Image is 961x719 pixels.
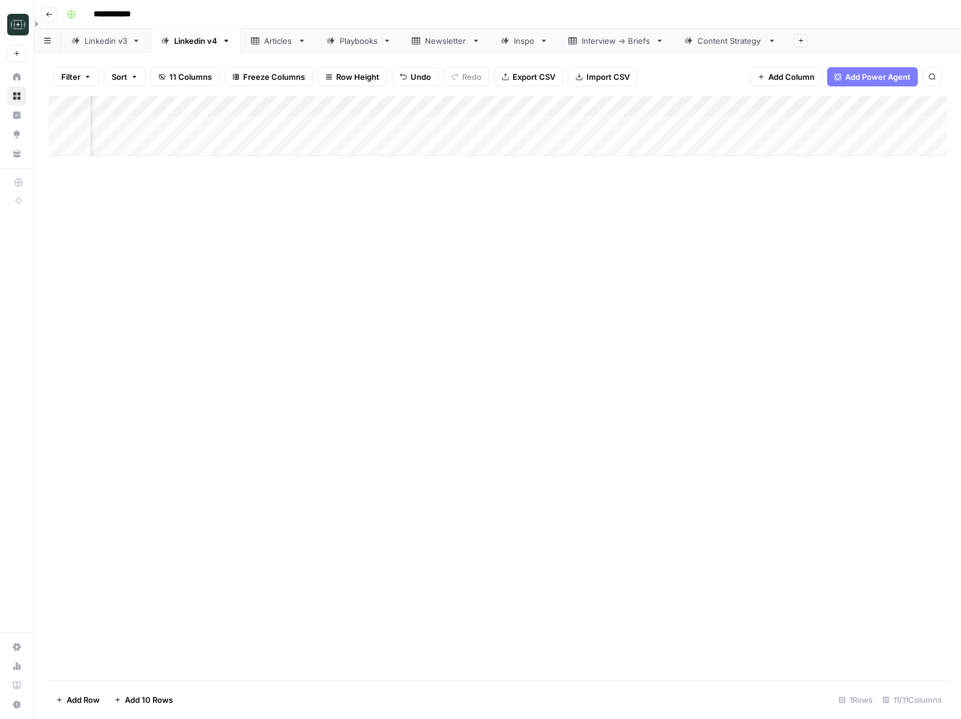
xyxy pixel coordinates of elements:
a: Your Data [7,144,26,163]
span: Filter [61,71,80,83]
span: Freeze Columns [243,71,305,83]
a: Settings [7,637,26,657]
div: 1 Rows [834,690,878,709]
span: Sort [112,71,127,83]
a: Opportunities [7,125,26,144]
button: Add 10 Rows [107,690,180,709]
button: Add Power Agent [827,67,918,86]
button: Add Row [49,690,107,709]
span: Redo [462,71,481,83]
span: Add Column [768,71,815,83]
a: Insights [7,106,26,125]
span: Add 10 Rows [125,694,173,706]
div: Playbooks [340,35,378,47]
div: 11/11 Columns [878,690,947,709]
button: Workspace: Catalyst [7,10,26,40]
button: Export CSV [494,67,563,86]
a: Learning Hub [7,676,26,695]
button: Redo [444,67,489,86]
button: Add Column [750,67,822,86]
div: Newsletter [425,35,467,47]
div: Articles [264,35,293,47]
span: Undo [411,71,431,83]
button: 11 Columns [151,67,220,86]
a: Articles [241,29,316,53]
button: Undo [392,67,439,86]
button: Help + Support [7,695,26,714]
div: Content Strategy [697,35,763,47]
div: Interview -> Briefs [582,35,651,47]
a: Newsletter [402,29,490,53]
a: Home [7,67,26,86]
a: Browse [7,86,26,106]
span: Add Row [67,694,100,706]
a: Content Strategy [674,29,786,53]
button: Sort [104,67,146,86]
img: Catalyst Logo [7,14,29,35]
button: Import CSV [568,67,637,86]
a: Linkedin v3 [61,29,151,53]
a: Inspo [490,29,558,53]
span: Export CSV [513,71,555,83]
a: Interview -> Briefs [558,29,674,53]
a: Playbooks [316,29,402,53]
a: Linkedin v4 [151,29,241,53]
span: Row Height [336,71,379,83]
button: Row Height [318,67,387,86]
div: Linkedin v4 [174,35,217,47]
button: Filter [53,67,99,86]
div: Inspo [514,35,535,47]
span: 11 Columns [169,71,212,83]
a: Usage [7,657,26,676]
span: Add Power Agent [845,71,911,83]
span: Import CSV [586,71,630,83]
div: Linkedin v3 [85,35,127,47]
button: Freeze Columns [224,67,313,86]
